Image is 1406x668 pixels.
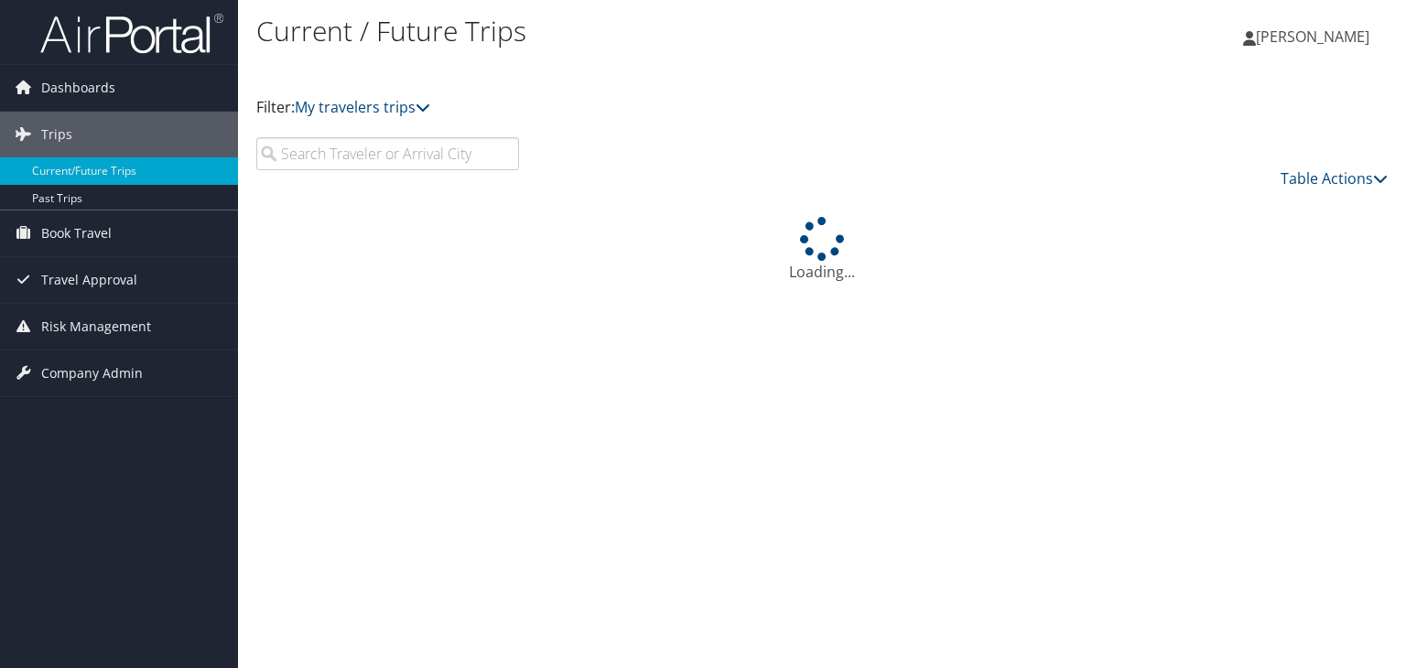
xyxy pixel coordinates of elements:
span: [PERSON_NAME] [1256,27,1369,47]
span: Book Travel [41,210,112,256]
a: Table Actions [1281,168,1388,189]
img: airportal-logo.png [40,12,223,55]
a: My travelers trips [295,97,430,117]
div: Loading... [256,217,1388,283]
p: Filter: [256,96,1011,120]
input: Search Traveler or Arrival City [256,137,519,170]
span: Company Admin [41,350,143,396]
span: Risk Management [41,304,151,350]
span: Travel Approval [41,257,137,303]
a: [PERSON_NAME] [1243,9,1388,64]
span: Trips [41,112,72,157]
span: Dashboards [41,65,115,111]
h1: Current / Future Trips [256,12,1011,50]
